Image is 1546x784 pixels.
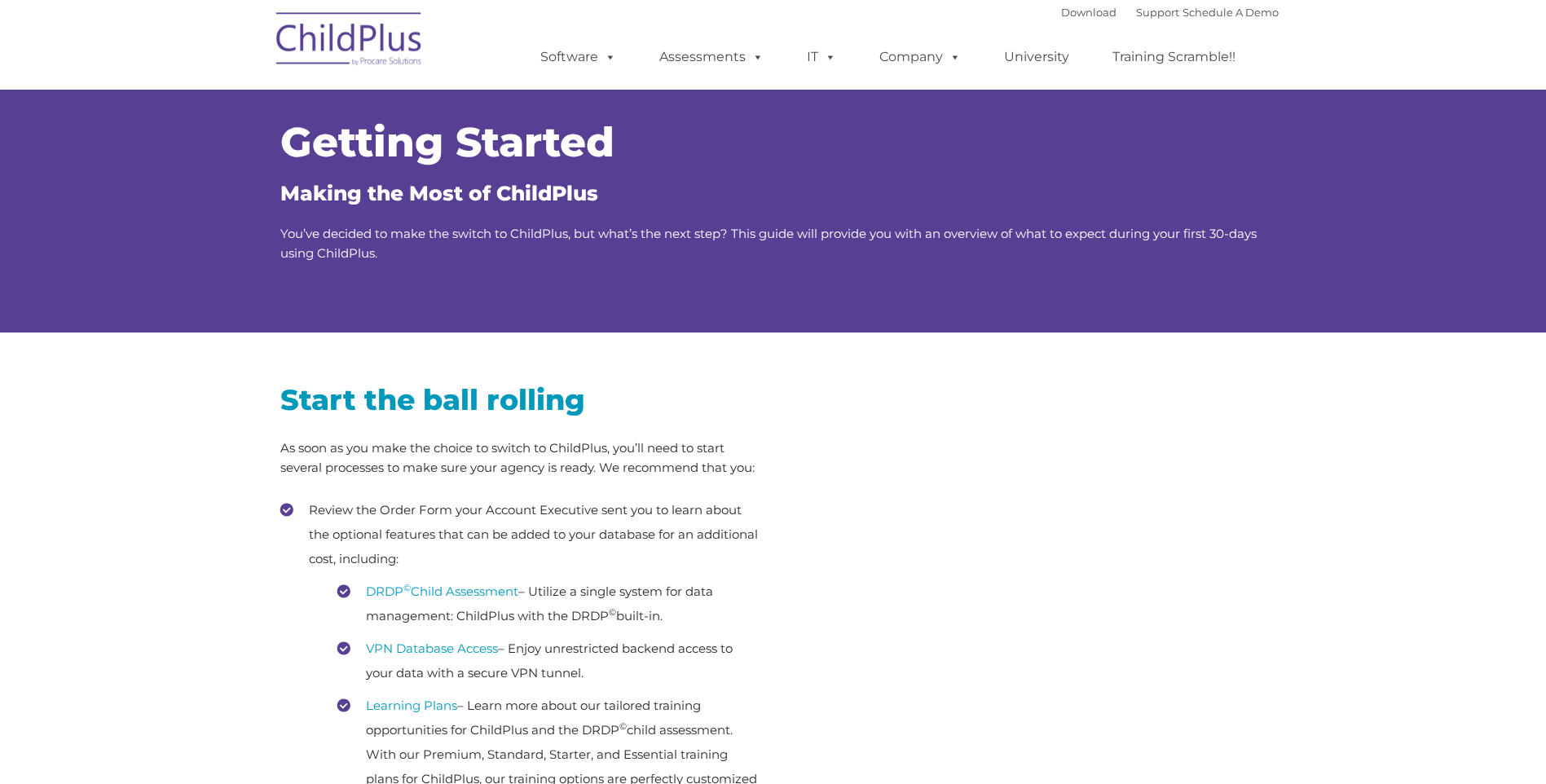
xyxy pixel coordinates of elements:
[1061,6,1117,19] a: Download
[403,582,411,593] sup: ©
[791,41,852,73] a: IT
[280,226,1257,261] span: You’ve decided to make the switch to ChildPlus, but what’s the next step? This guide will provide...
[988,41,1086,73] a: University
[1061,6,1279,19] font: |
[619,720,627,732] sup: ©
[366,584,518,599] a: DRDP©Child Assessment
[280,181,598,205] span: Making the Most of ChildPlus
[280,381,761,418] h2: Start the ball rolling
[337,579,761,628] li: – Utilize a single system for data management: ChildPlus with the DRDP built-in.
[1136,6,1179,19] a: Support
[280,117,614,167] span: Getting Started
[268,1,431,82] img: ChildPlus by Procare Solutions
[337,636,761,685] li: – Enjoy unrestricted backend access to your data with a secure VPN tunnel.
[366,698,457,713] a: Learning Plans
[366,641,498,656] a: VPN Database Access
[524,41,632,73] a: Software
[280,438,761,478] p: As soon as you make the choice to switch to ChildPlus, you’ll need to start several processes to ...
[643,41,780,73] a: Assessments
[1096,41,1252,73] a: Training Scramble!!
[1183,6,1279,19] a: Schedule A Demo
[863,41,977,73] a: Company
[609,606,616,618] sup: ©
